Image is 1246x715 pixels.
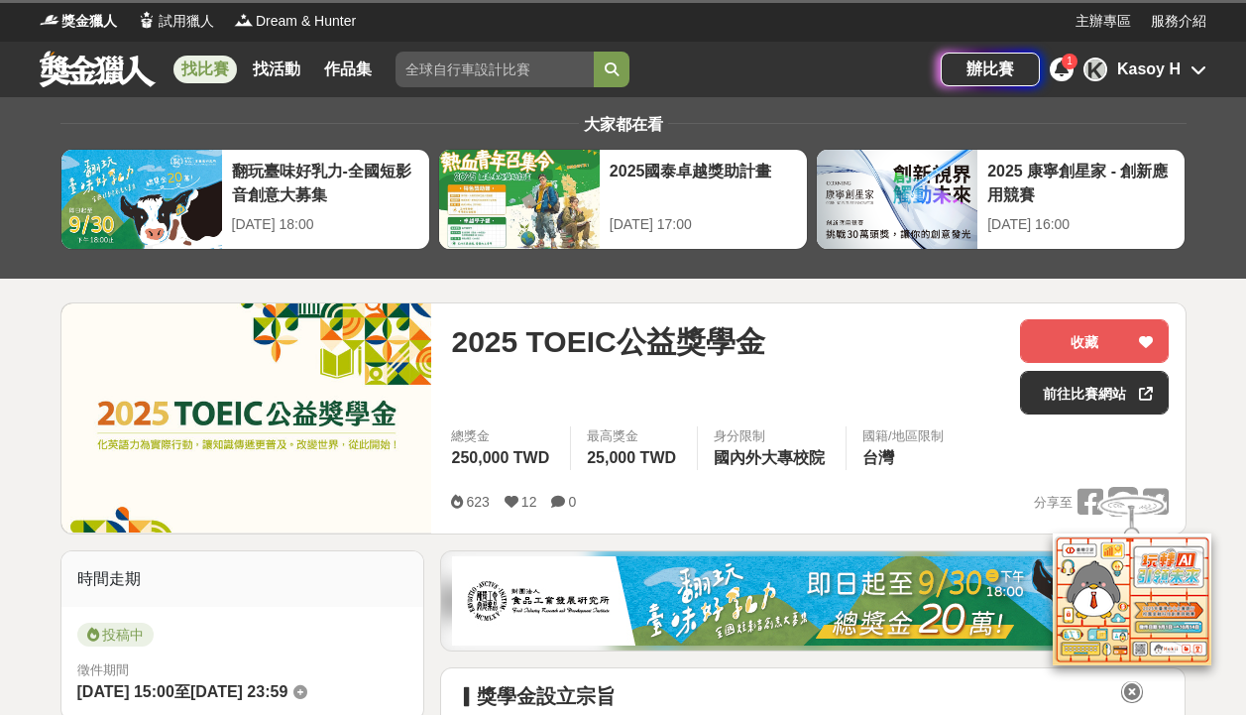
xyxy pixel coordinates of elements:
span: 徵件期間 [77,662,129,677]
span: 最高獎金 [587,426,681,446]
span: 國內外大專校院 [714,449,825,466]
img: Logo [40,10,59,30]
div: 2025國泰卓越獎助計畫 [610,160,797,204]
span: 2025 TOEIC公益獎學金 [451,319,764,364]
span: 大家都在看 [579,116,668,133]
a: 2025國泰卓越獎助計畫[DATE] 17:00 [438,149,808,250]
img: Logo [234,10,254,30]
div: 2025 康寧創星家 - 創新應用競賽 [987,160,1175,204]
img: Cover Image [61,303,432,533]
span: 12 [521,494,537,510]
span: [DATE] 23:59 [190,683,287,700]
a: 主辦專區 [1076,11,1131,32]
a: Logo獎金獵人 [40,11,117,32]
span: [DATE] 15:00 [77,683,174,700]
span: 至 [174,683,190,700]
div: 國籍/地區限制 [862,426,944,446]
div: 翻玩臺味好乳力-全國短影音創意大募集 [232,160,419,204]
a: 作品集 [316,56,380,83]
img: d2146d9a-e6f6-4337-9592-8cefde37ba6b.png [1053,519,1211,651]
span: 台灣 [862,449,894,466]
div: K [1083,58,1107,81]
a: 前往比賽網站 [1020,371,1169,415]
img: Logo [137,10,157,30]
span: 25,000 TWD [587,449,676,466]
strong: ▎獎學金設立宗旨 [457,685,616,707]
button: 收藏 [1020,319,1169,363]
span: 獎金獵人 [61,11,117,32]
a: 找活動 [245,56,308,83]
div: [DATE] 16:00 [987,214,1175,235]
span: 1 [1067,56,1073,66]
div: [DATE] 17:00 [610,214,797,235]
span: 總獎金 [451,426,554,446]
div: 身分限制 [714,426,830,446]
span: 投稿中 [77,623,154,647]
div: Kasoy H [1117,58,1181,81]
a: LogoDream & Hunter [234,11,356,32]
div: [DATE] 18:00 [232,214,419,235]
img: 1c81a89c-c1b3-4fd6-9c6e-7d29d79abef5.jpg [452,556,1174,646]
span: 0 [568,494,576,510]
span: 623 [466,494,489,510]
a: 找比賽 [173,56,237,83]
a: 服務介紹 [1151,11,1206,32]
span: Dream & Hunter [256,11,356,32]
span: 250,000 TWD [451,449,549,466]
a: Logo試用獵人 [137,11,214,32]
a: 辦比賽 [941,53,1040,86]
input: 全球自行車設計比賽 [396,52,594,87]
span: 試用獵人 [159,11,214,32]
div: 時間走期 [61,551,424,607]
a: 翻玩臺味好乳力-全國短影音創意大募集[DATE] 18:00 [60,149,430,250]
a: 2025 康寧創星家 - 創新應用競賽[DATE] 16:00 [816,149,1186,250]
